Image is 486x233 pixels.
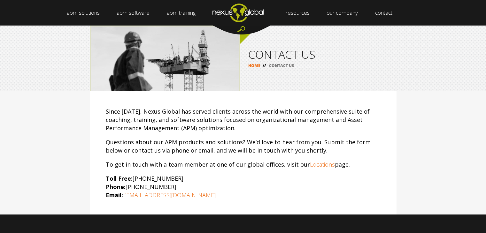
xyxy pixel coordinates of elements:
[106,175,133,182] strong: Toll Free:
[248,49,388,60] h1: CONTACT US
[260,63,268,68] span: //
[106,107,381,132] p: Since [DATE], Nexus Global has served clients across the world with our comprehensive suite of co...
[106,183,126,191] strong: Phone:
[106,174,381,199] p: [PHONE_NUMBER] [PHONE_NUMBER]
[106,160,381,169] p: To get in touch with a team member at one of our global offices, visit our page.
[106,138,381,154] p: Questions about our APM products and solutions? We’d love to hear from you. Submit the form below...
[248,63,260,68] a: HOME
[310,161,335,168] a: Locations
[106,191,123,199] strong: Email:
[125,191,216,199] a: [EMAIL_ADDRESS][DOMAIN_NAME]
